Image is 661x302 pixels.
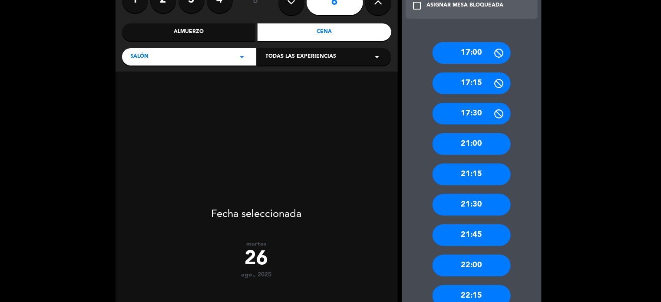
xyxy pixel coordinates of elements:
i: arrow_drop_down [237,52,248,62]
div: ASIGNAR MESA BLOQUEADA [427,1,504,10]
i: check_box_outline_blank [412,0,423,11]
div: 26 [116,248,398,271]
div: Fecha seleccionada [116,195,398,223]
div: ago., 2025 [116,271,398,279]
div: 17:30 [433,103,511,125]
div: 17:15 [433,72,511,94]
div: Almuerzo [122,23,256,41]
div: 17:00 [433,42,511,64]
div: 21:30 [433,194,511,216]
span: Salón [131,53,149,61]
div: 21:00 [433,133,511,155]
i: arrow_drop_down [372,52,383,62]
div: 22:00 [433,255,511,276]
div: 21:15 [433,164,511,185]
div: martes [116,240,398,248]
div: Cena [258,23,391,41]
span: Todas las experiencias [266,53,337,61]
div: 21:45 [433,224,511,246]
